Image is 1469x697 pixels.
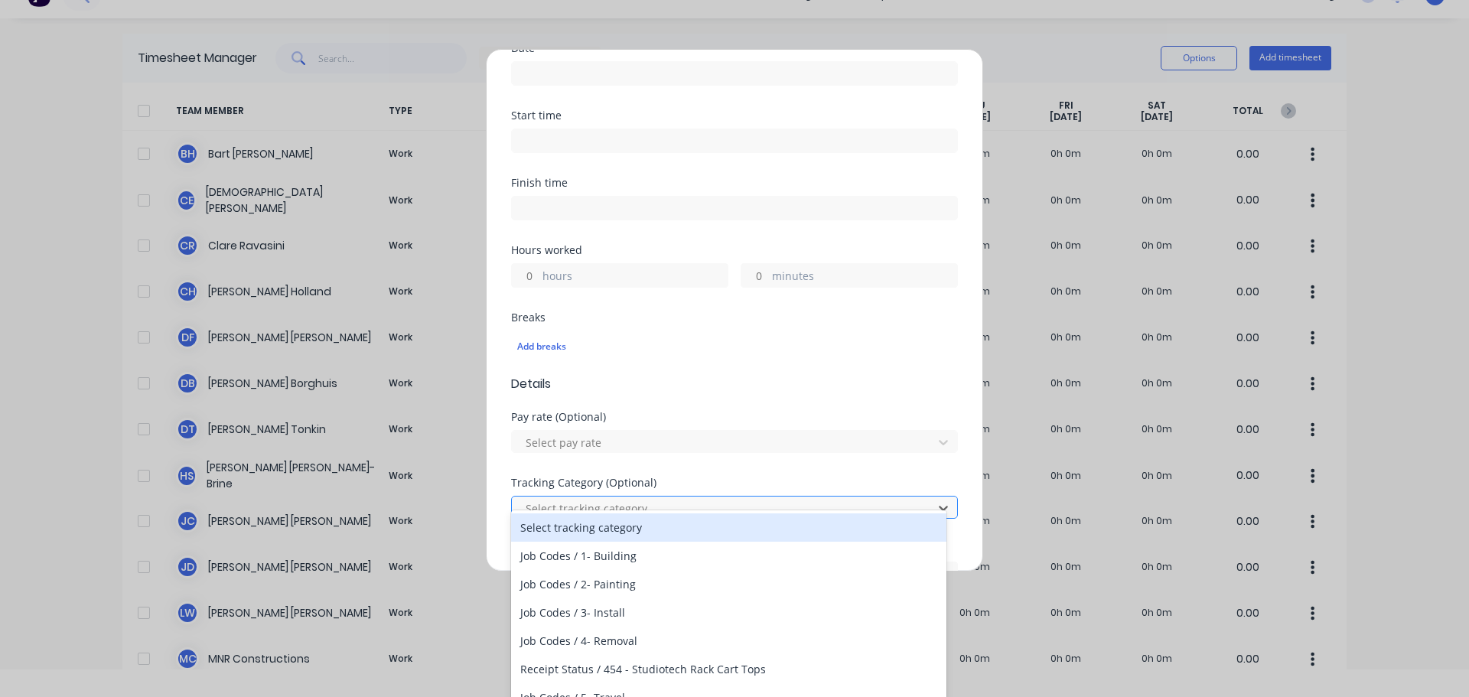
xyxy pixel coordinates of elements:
[741,264,768,287] input: 0
[511,598,946,627] div: Job Codes / 3- Install
[511,110,958,121] div: Start time
[511,627,946,655] div: Job Codes / 4- Removal
[511,542,946,570] div: Job Codes / 1- Building
[511,312,958,323] div: Breaks
[511,178,958,188] div: Finish time
[511,477,958,488] div: Tracking Category (Optional)
[511,513,946,542] div: Select tracking category
[511,375,958,393] span: Details
[517,337,952,357] div: Add breaks
[511,43,958,54] div: Date
[772,268,957,287] label: minutes
[512,264,539,287] input: 0
[542,268,728,287] label: hours
[511,245,958,256] div: Hours worked
[511,570,946,598] div: Job Codes / 2- Painting
[511,655,946,683] div: Receipt Status / 454 - Studiotech Rack Cart Tops
[511,412,958,422] div: Pay rate (Optional)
